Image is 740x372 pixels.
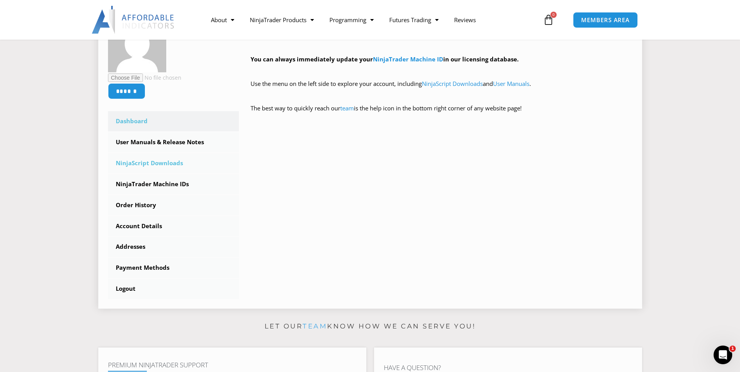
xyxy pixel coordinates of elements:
a: 0 [531,9,566,31]
p: Use the menu on the left side to explore your account, including and . [251,79,632,100]
nav: Menu [203,11,541,29]
a: NinjaTrader Machine IDs [108,174,239,194]
a: User Manuals & Release Notes [108,132,239,152]
a: Account Details [108,216,239,236]
a: NinjaScript Downloads [108,153,239,173]
a: Payment Methods [108,258,239,278]
a: User Manuals [493,80,529,87]
span: 0 [550,12,557,18]
a: NinjaScript Downloads [422,80,483,87]
span: MEMBERS AREA [581,17,630,23]
a: Programming [322,11,381,29]
span: 1 [730,346,736,352]
a: Dashboard [108,111,239,131]
iframe: Intercom live chat [714,346,732,364]
div: Hey ! Welcome to the Members Area. Thank you for being a valuable customer! [251,17,632,125]
a: Logout [108,279,239,299]
p: The best way to quickly reach our is the help icon in the bottom right corner of any website page! [251,103,632,125]
nav: Account pages [108,111,239,299]
a: MEMBERS AREA [573,12,638,28]
p: Let our know how we can serve you! [98,320,642,333]
strong: You can always immediately update your in our licensing database. [251,55,519,63]
a: team [340,104,354,112]
a: Futures Trading [381,11,446,29]
a: NinjaTrader Machine ID [373,55,443,63]
a: Addresses [108,237,239,257]
a: team [303,322,327,330]
a: Order History [108,195,239,215]
h4: Premium NinjaTrader Support [108,361,357,369]
img: LogoAI | Affordable Indicators – NinjaTrader [92,6,175,34]
h4: Have A Question? [384,364,632,372]
a: Reviews [446,11,484,29]
img: f5f22caf07bb9f67eb3c23dcae1d37df60a6062f9046f80cac60aaf5f7bf4800 [108,14,166,72]
a: NinjaTrader Products [242,11,322,29]
a: About [203,11,242,29]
